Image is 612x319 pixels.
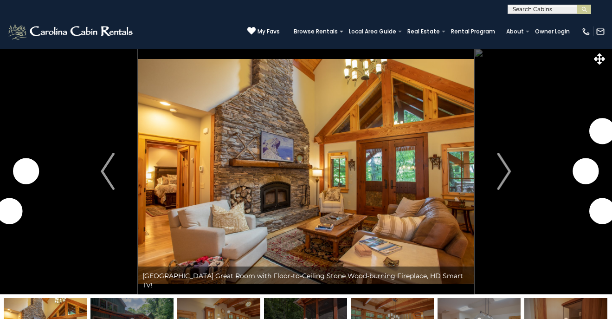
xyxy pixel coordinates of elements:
[581,27,591,36] img: phone-regular-white.png
[596,27,605,36] img: mail-regular-white.png
[530,25,574,38] a: Owner Login
[446,25,500,38] a: Rental Program
[497,153,511,190] img: arrow
[502,25,528,38] a: About
[101,153,115,190] img: arrow
[77,48,138,294] button: Previous
[258,27,280,36] span: My Favs
[7,22,135,41] img: White-1-2.png
[474,48,535,294] button: Next
[344,25,401,38] a: Local Area Guide
[138,267,474,294] div: [GEOGRAPHIC_DATA] Great Room with Floor-to-Ceiling Stone Wood-burning Fireplace, HD Smart TV!
[247,26,280,36] a: My Favs
[403,25,445,38] a: Real Estate
[289,25,342,38] a: Browse Rentals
